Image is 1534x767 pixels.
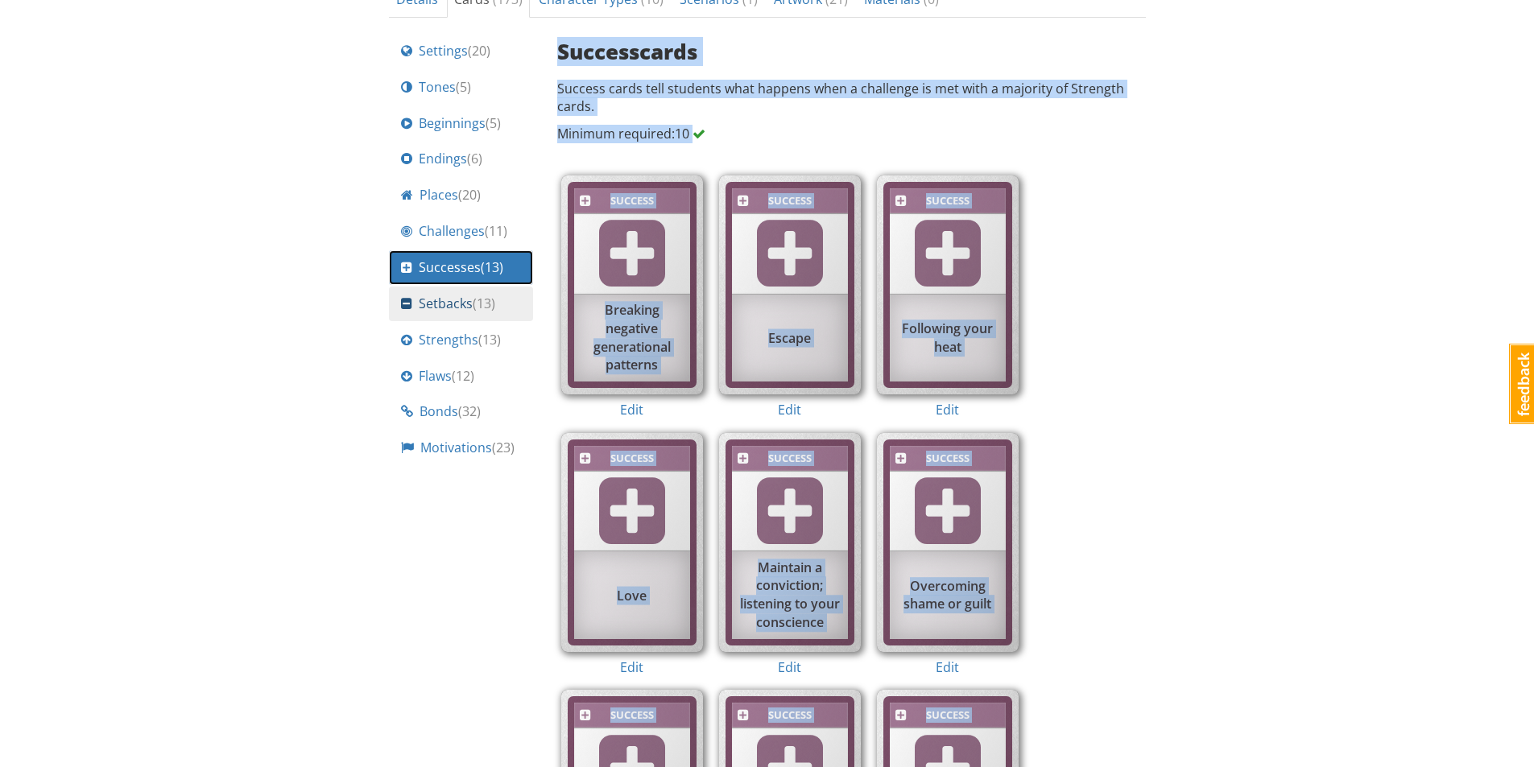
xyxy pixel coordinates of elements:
div: Success [752,706,828,724]
button: Edit [610,653,654,682]
span: ( 6 ) [467,150,482,167]
span: ( 5 ) [456,78,471,96]
div: Success [910,192,986,210]
span: ( 20 ) [458,186,481,204]
span: Settings [419,42,490,60]
div: Success [910,449,986,468]
span: ( 20 ) [468,42,490,60]
button: Edit [925,395,970,425]
span: Beginnings [419,114,501,133]
h3: Success cards [557,40,1146,64]
p: Success cards tell students what happens when a challenge is met with a majority of Strength cards. [557,80,1146,117]
span: ( 5 ) [486,114,501,132]
span: ( 13 ) [478,331,501,348]
div: Breaking negative generational patterns [574,293,690,382]
div: Success [594,706,670,724]
span: Challenges [419,222,507,241]
span: ( 11 ) [485,222,507,240]
p: Minimum required: 10 [557,125,1146,143]
span: Successes [419,258,503,277]
span: Bonds [420,402,481,421]
button: Edit [767,653,812,682]
span: Flaws [419,367,474,386]
div: Success [752,192,828,210]
span: Places [420,186,481,204]
div: Overcoming shame or guilt [890,569,1006,622]
span: ( 23 ) [492,439,515,456]
div: Success [594,449,670,468]
span: Endings [419,150,482,168]
div: Success [594,192,670,210]
span: ( 13 ) [473,295,495,312]
button: Edit [925,653,970,682]
span: Motivations [420,439,515,457]
span: ( 32 ) [458,402,481,420]
button: Edit [610,395,654,425]
div: Maintain a conviction; listening to your conscience [732,551,848,640]
div: Escape [732,320,848,355]
span: ( 12 ) [452,367,474,385]
span: ( 13 ) [481,258,503,276]
span: Strengths [419,331,501,349]
div: Success [910,706,986,724]
div: Love [574,578,690,612]
span: Tones [419,78,471,97]
div: Following your heat [890,311,1006,365]
button: Edit [767,395,812,425]
div: Success [752,449,828,468]
span: Setbacks [419,295,495,313]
